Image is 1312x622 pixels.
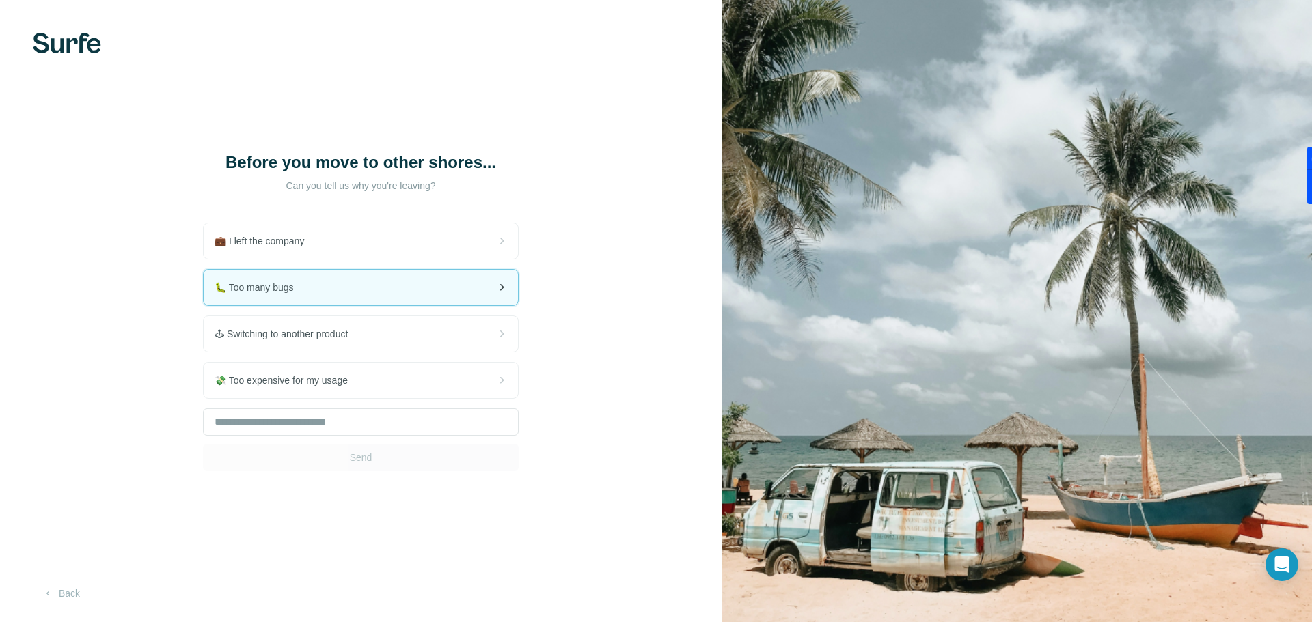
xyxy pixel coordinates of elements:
[33,581,90,606] button: Back
[224,179,497,193] p: Can you tell us why you're leaving?
[215,327,359,341] span: 🕹 Switching to another product
[33,33,101,53] img: Surfe's logo
[215,234,315,248] span: 💼 I left the company
[215,281,305,294] span: 🐛 Too many bugs
[224,152,497,173] h1: Before you move to other shores...
[1266,548,1298,581] div: Open Intercom Messenger
[215,373,359,387] span: 💸 Too expensive for my usage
